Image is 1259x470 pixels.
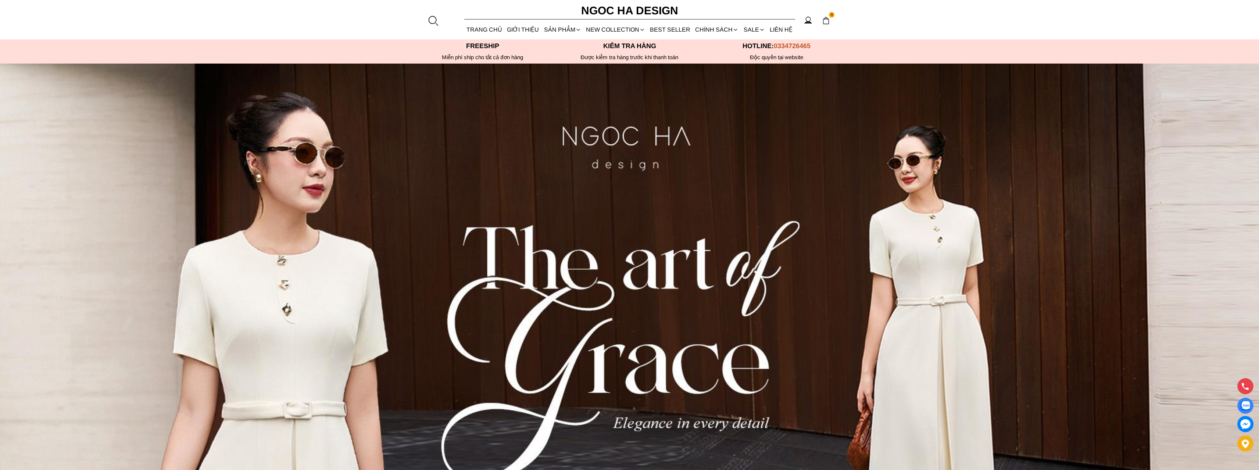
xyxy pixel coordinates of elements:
a: Ngoc Ha Design [575,2,685,19]
a: BEST SELLER [648,20,693,39]
span: 0334726465 [774,42,811,50]
font: Kiểm tra hàng [603,42,656,50]
p: Được kiểm tra hàng trước khi thanh toán [556,54,703,61]
h6: Độc quyền tại website [703,54,850,61]
a: messenger [1237,416,1253,432]
a: SALE [741,20,767,39]
a: NEW COLLECTION [583,20,647,39]
div: Miễn phí ship cho tất cả đơn hàng [409,54,556,61]
a: Display image [1237,398,1253,414]
a: TRANG CHỦ [464,20,505,39]
div: SẢN PHẨM [541,20,583,39]
img: Display image [1241,401,1250,410]
span: 0 [829,12,835,18]
div: Chính sách [693,20,741,39]
a: LIÊN HỆ [767,20,795,39]
img: img-CART-ICON-ksit0nf1 [822,17,830,25]
a: GIỚI THIỆU [505,20,541,39]
p: Hotline: [703,42,850,50]
p: Freeship [409,42,556,50]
